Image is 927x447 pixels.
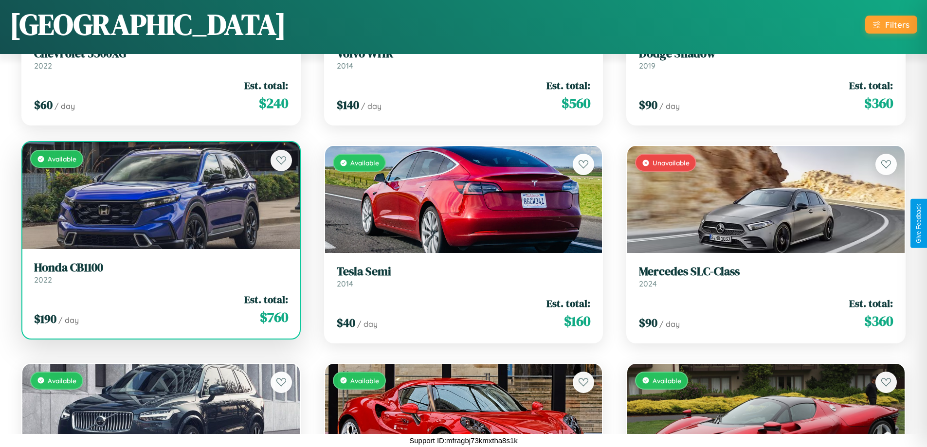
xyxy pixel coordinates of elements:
h3: Chevrolet 5500XG [34,47,288,61]
span: Available [653,376,681,385]
h3: Tesla Semi [337,265,591,279]
span: Available [350,159,379,167]
span: / day [659,101,680,111]
span: $ 140 [337,97,359,113]
div: Filters [885,19,909,30]
span: 2022 [34,275,52,285]
h3: Dodge Shadow [639,47,893,61]
span: Available [48,155,76,163]
a: Volvo WHR2014 [337,47,591,71]
h1: [GEOGRAPHIC_DATA] [10,4,286,44]
span: Est. total: [244,292,288,306]
span: / day [659,319,680,329]
span: $ 90 [639,97,657,113]
span: / day [58,315,79,325]
div: Give Feedback [915,204,922,243]
span: Est. total: [849,78,893,92]
span: $ 160 [564,311,590,331]
a: Mercedes SLC-Class2024 [639,265,893,288]
span: 2014 [337,61,353,71]
span: Available [48,376,76,385]
a: Chevrolet 5500XG2022 [34,47,288,71]
span: $ 60 [34,97,53,113]
span: / day [361,101,382,111]
span: Available [350,376,379,385]
a: Honda CB11002022 [34,261,288,285]
span: $ 560 [562,93,590,113]
span: Est. total: [849,296,893,310]
h3: Volvo WHR [337,47,591,61]
span: $ 40 [337,315,355,331]
span: Est. total: [546,78,590,92]
span: $ 240 [259,93,288,113]
span: Est. total: [244,78,288,92]
a: Tesla Semi2014 [337,265,591,288]
span: Est. total: [546,296,590,310]
span: $ 360 [864,93,893,113]
span: 2019 [639,61,655,71]
span: $ 760 [260,307,288,327]
a: Dodge Shadow2019 [639,47,893,71]
h3: Honda CB1100 [34,261,288,275]
span: 2024 [639,279,657,288]
h3: Mercedes SLC-Class [639,265,893,279]
span: $ 90 [639,315,657,331]
span: $ 190 [34,311,56,327]
p: Support ID: mfragbj73kmxtha8s1k [409,434,518,447]
span: $ 360 [864,311,893,331]
span: / day [55,101,75,111]
span: Unavailable [653,159,690,167]
span: / day [357,319,378,329]
span: 2014 [337,279,353,288]
span: 2022 [34,61,52,71]
button: Filters [865,16,917,34]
